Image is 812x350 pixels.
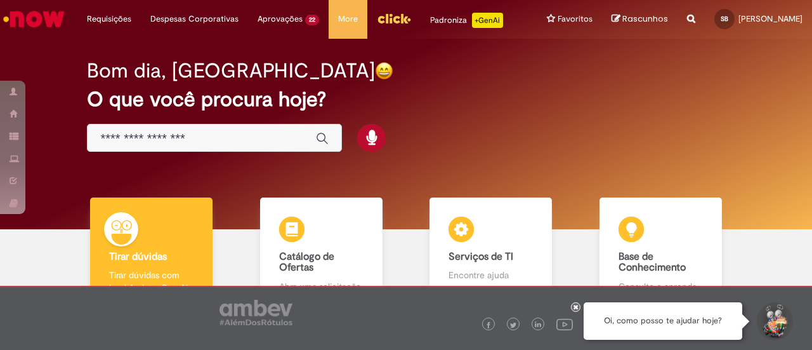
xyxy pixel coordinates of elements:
span: Requisições [87,13,131,25]
span: [PERSON_NAME] [738,13,802,24]
p: Encontre ajuda [449,269,533,281]
a: Base de Conhecimento Consulte e aprenda [576,198,746,307]
img: click_logo_yellow_360x200.png [377,9,411,28]
img: happy-face.png [375,62,393,80]
button: Iniciar Conversa de Suporte [755,302,793,340]
b: Tirar dúvidas [109,250,167,263]
a: Rascunhos [612,13,668,25]
div: Oi, como posso te ajudar hoje? [584,302,742,340]
span: Despesas Corporativas [150,13,239,25]
p: +GenAi [472,13,503,28]
img: logo_footer_ambev_rotulo_gray.png [219,300,292,325]
p: Tirar dúvidas com Lupi Assist e Gen Ai [109,269,193,294]
p: Consulte e aprenda [619,280,703,293]
span: SB [721,15,728,23]
h2: Bom dia, [GEOGRAPHIC_DATA] [87,60,375,82]
a: Tirar dúvidas Tirar dúvidas com Lupi Assist e Gen Ai [67,198,237,307]
p: Abra uma solicitação [279,280,363,293]
a: Catálogo de Ofertas Abra uma solicitação [237,198,407,307]
span: Rascunhos [622,13,668,25]
a: Serviços de TI Encontre ajuda [406,198,576,307]
h2: O que você procura hoje? [87,88,724,111]
img: logo_footer_twitter.png [510,322,516,328]
span: More [338,13,358,25]
span: Aprovações [258,13,303,25]
img: logo_footer_linkedin.png [535,321,541,329]
b: Catálogo de Ofertas [279,250,334,274]
div: Padroniza [430,13,503,28]
img: ServiceNow [1,6,67,32]
b: Base de Conhecimento [619,250,686,274]
b: Serviços de TI [449,250,513,263]
span: 22 [305,15,319,25]
img: logo_footer_facebook.png [485,322,492,328]
span: Favoritos [558,13,593,25]
img: logo_footer_youtube.png [556,316,573,332]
